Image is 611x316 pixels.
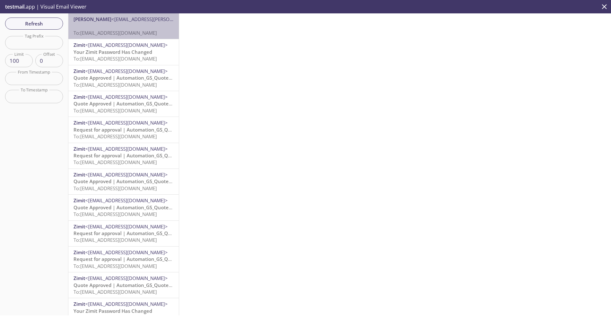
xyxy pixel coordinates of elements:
span: Zimit [74,94,85,100]
span: testmail [5,3,25,10]
span: Zimit [74,68,85,74]
span: Zimit [74,171,85,178]
span: Zimit [74,249,85,255]
span: To: [EMAIL_ADDRESS][DOMAIN_NAME] [74,30,157,36]
span: <[EMAIL_ADDRESS][DOMAIN_NAME]> [85,275,168,281]
span: <[EMAIL_ADDRESS][DOMAIN_NAME]> [85,119,168,126]
span: <[EMAIL_ADDRESS][DOMAIN_NAME]> [85,249,168,255]
span: <[EMAIL_ADDRESS][DOMAIN_NAME]> [85,68,168,74]
span: <[EMAIL_ADDRESS][DOMAIN_NAME]> [85,94,168,100]
span: To: [EMAIL_ADDRESS][DOMAIN_NAME] [74,237,157,243]
span: <[EMAIL_ADDRESS][DOMAIN_NAME]> [85,301,168,307]
span: Refresh [10,19,58,28]
span: Zimit [74,275,85,281]
span: <[EMAIL_ADDRESS][DOMAIN_NAME]> [85,42,168,48]
span: Your Zimit Password Has Changed [74,49,152,55]
div: Zimit<[EMAIL_ADDRESS][DOMAIN_NAME]>Quote Approved | Automation_GS_Quotexo9yvTo:[EMAIL_ADDRESS][DO... [68,91,179,117]
span: Request for approval | Automation_GS_Quotexo9yv [74,152,192,159]
div: Zimit<[EMAIL_ADDRESS][DOMAIN_NAME]>Your Zimit Password Has ChangedTo:[EMAIL_ADDRESS][DOMAIN_NAME] [68,39,179,65]
span: Request for approval | Automation_GS_Quotebycor [74,230,191,236]
span: <[EMAIL_ADDRESS][DOMAIN_NAME]> [85,146,168,152]
div: [PERSON_NAME]<[EMAIL_ADDRESS][PERSON_NAME][DOMAIN_NAME]>To:[EMAIL_ADDRESS][DOMAIN_NAME] [68,13,179,39]
span: <[EMAIL_ADDRESS][DOMAIN_NAME]> [85,223,168,230]
span: <[EMAIL_ADDRESS][PERSON_NAME][DOMAIN_NAME]> [111,16,230,22]
span: To: [EMAIL_ADDRESS][DOMAIN_NAME] [74,82,157,88]
div: Zimit<[EMAIL_ADDRESS][DOMAIN_NAME]>Request for approval | Automation_GS_QuotebycorTo:[EMAIL_ADDRE... [68,221,179,246]
span: Zimit [74,42,85,48]
span: Your Zimit Password Has Changed [74,308,152,314]
div: Zimit<[EMAIL_ADDRESS][DOMAIN_NAME]>Quote Approved | Automation_GS_QuotebycorTo:[EMAIL_ADDRESS][DO... [68,195,179,220]
span: Quote Approved | Automation_GS_Quotebycor [74,204,181,211]
span: Zimit [74,119,85,126]
span: Request for approval | Automation_GS_Quotebycor [74,256,191,262]
span: To: [EMAIL_ADDRESS][DOMAIN_NAME] [74,159,157,165]
span: Zimit [74,146,85,152]
span: <[EMAIL_ADDRESS][DOMAIN_NAME]> [85,197,168,204]
span: Quote Approved | Automation_GS_Quotexo9yv [74,100,182,107]
span: [PERSON_NAME] [74,16,111,22]
span: To: [EMAIL_ADDRESS][DOMAIN_NAME] [74,133,157,140]
span: To: [EMAIL_ADDRESS][DOMAIN_NAME] [74,55,157,62]
span: <[EMAIL_ADDRESS][DOMAIN_NAME]> [85,171,168,178]
button: Refresh [5,18,63,30]
div: Zimit<[EMAIL_ADDRESS][DOMAIN_NAME]>Quote Approved | Automation_GS_Quote4wjxrTo:[EMAIL_ADDRESS][DO... [68,272,179,298]
div: Zimit<[EMAIL_ADDRESS][DOMAIN_NAME]>Request for approval | Automation_GS_Quotexo9yvTo:[EMAIL_ADDRE... [68,143,179,169]
div: Zimit<[EMAIL_ADDRESS][DOMAIN_NAME]>Quote Approved | Automation_GS_QuotebycorTo:[EMAIL_ADDRESS][DO... [68,169,179,194]
span: Zimit [74,223,85,230]
span: To: [EMAIL_ADDRESS][DOMAIN_NAME] [74,185,157,191]
span: Zimit [74,197,85,204]
span: Quote Approved | Automation_GS_Quotebycor [74,178,181,184]
span: To: [EMAIL_ADDRESS][DOMAIN_NAME] [74,289,157,295]
div: Zimit<[EMAIL_ADDRESS][DOMAIN_NAME]>Request for approval | Automation_GS_Quotexo9yvTo:[EMAIL_ADDRE... [68,117,179,142]
span: To: [EMAIL_ADDRESS][DOMAIN_NAME] [74,263,157,269]
div: Zimit<[EMAIL_ADDRESS][DOMAIN_NAME]>Request for approval | Automation_GS_QuotebycorTo:[EMAIL_ADDRE... [68,247,179,272]
div: Zimit<[EMAIL_ADDRESS][DOMAIN_NAME]>Quote Approved | Automation_GS_Quotexo9yvTo:[EMAIL_ADDRESS][DO... [68,65,179,91]
span: Zimit [74,301,85,307]
span: Quote Approved | Automation_GS_Quotexo9yv [74,75,182,81]
span: Request for approval | Automation_GS_Quotexo9yv [74,126,192,133]
span: Quote Approved | Automation_GS_Quote4wjxr [74,282,181,288]
span: To: [EMAIL_ADDRESS][DOMAIN_NAME] [74,107,157,114]
span: To: [EMAIL_ADDRESS][DOMAIN_NAME] [74,211,157,217]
